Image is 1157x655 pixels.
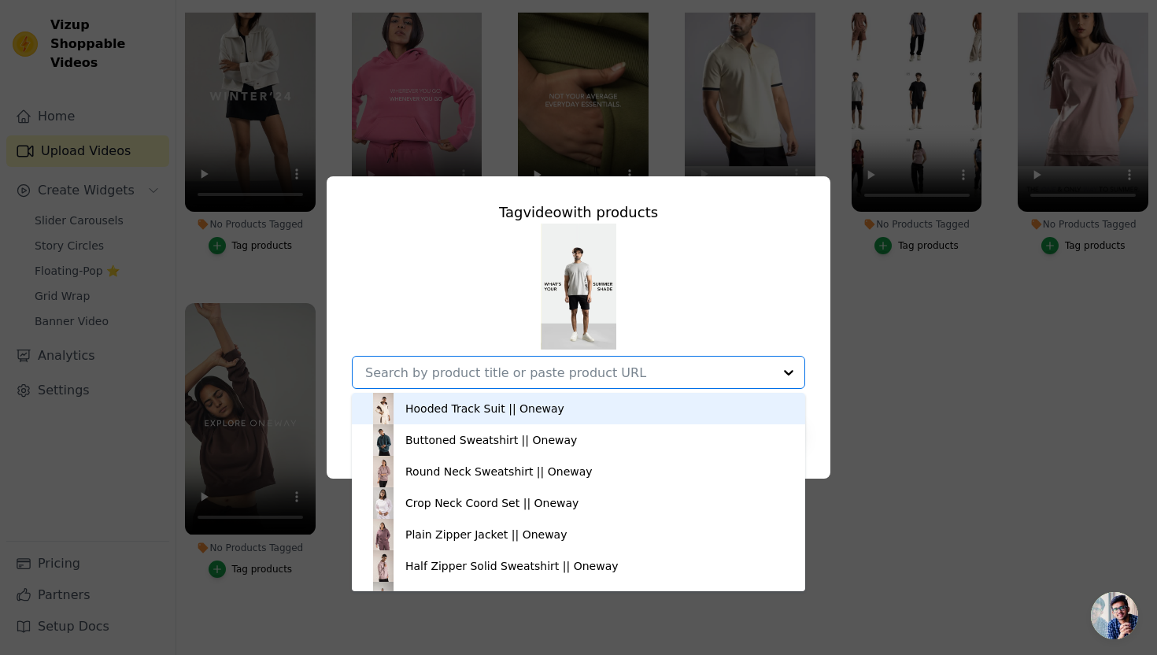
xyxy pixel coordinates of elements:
div: Buttoned Sweatshirt || Oneway [405,432,577,448]
div: Open chat [1091,592,1138,639]
div: Plain Zipper Jacket || Oneway [405,527,567,542]
img: product thumbnail [368,550,399,582]
img: product thumbnail [368,582,399,613]
div: Hooded Track Suit || Oneway [405,401,564,416]
input: Search by product title or paste product URL [365,365,773,380]
div: Half Zipper Solid Sweatshirt || Oneway [405,558,619,574]
img: product thumbnail [368,393,399,424]
img: product thumbnail [368,424,399,456]
img: reel-preview-one-way-india.myshopify.com-3707732241567482658_44674938611.jpeg [541,224,616,350]
div: Tag video with products [352,202,805,224]
img: product thumbnail [368,456,399,487]
div: Hoodie Solid Tracksuit || Women || Oneway [405,590,641,605]
img: product thumbnail [368,519,399,550]
img: product thumbnail [368,487,399,519]
div: Crop Neck Coord Set || Oneway [405,495,578,511]
div: Round Neck Sweatshirt || Oneway [405,464,593,479]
